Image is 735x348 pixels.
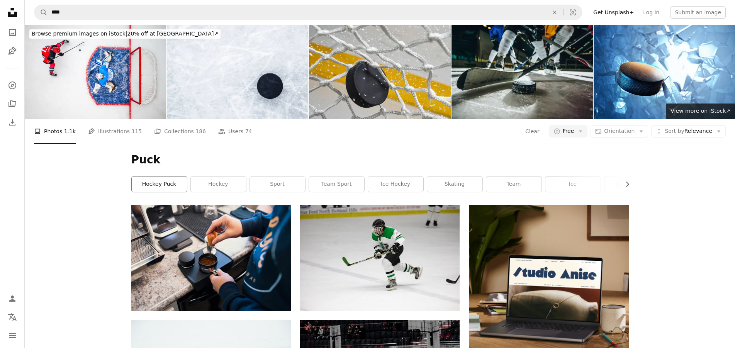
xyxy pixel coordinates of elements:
[638,6,664,19] a: Log in
[549,125,588,138] button: Free
[546,5,563,20] button: Clear
[5,43,20,59] a: Illustrations
[545,177,601,192] a: ice
[25,25,225,43] a: Browse premium images on iStock|20% off at [GEOGRAPHIC_DATA]↗
[167,25,308,119] img: Black old rubber puck on ice background. Closeup. Empty place for text. Top down view.
[665,127,712,135] span: Relevance
[250,177,305,192] a: sport
[131,205,291,311] img: a person preparing food in a small kitchen
[427,177,482,192] a: skating
[368,177,423,192] a: ice hockey
[525,125,540,138] button: Clear
[300,205,460,311] img: men playing ice hockey game
[591,125,648,138] button: Orientation
[452,25,593,119] img: Close up of ice hockey puck and stick during a match.
[594,25,735,119] img: Hockey puck in water with view of broken ice above
[32,31,218,37] span: 20% off at [GEOGRAPHIC_DATA] ↗
[132,177,187,192] a: hockey puck
[563,127,574,135] span: Free
[666,104,735,119] a: View more on iStock↗
[195,127,206,136] span: 186
[670,108,730,114] span: View more on iStock ↗
[245,127,252,136] span: 74
[300,254,460,261] a: men playing ice hockey game
[5,328,20,343] button: Menu
[5,25,20,40] a: Photos
[670,6,726,19] button: Submit an image
[5,78,20,93] a: Explore
[25,25,166,119] img: Overhead view of Ice Hockey Forward Attempting a Goal Against the Goalie
[34,5,48,20] button: Search Unsplash
[5,115,20,130] a: Download History
[309,25,450,119] img: Close-up of an Ice Hockey puck hitting the back of the net as snow flies, front view
[604,128,635,134] span: Orientation
[5,309,20,325] button: Language
[5,96,20,112] a: Collections
[5,5,20,22] a: Home — Unsplash
[218,119,252,144] a: Users 74
[309,177,364,192] a: team sport
[132,127,142,136] span: 115
[486,177,541,192] a: team
[154,119,206,144] a: Collections 186
[5,291,20,306] a: Log in / Sign up
[651,125,726,138] button: Sort byRelevance
[620,177,629,192] button: scroll list to the right
[131,254,291,261] a: a person preparing food in a small kitchen
[191,177,246,192] a: hockey
[32,31,127,37] span: Browse premium images on iStock |
[131,153,629,167] h1: Puck
[88,119,142,144] a: Illustrations 115
[34,5,582,20] form: Find visuals sitewide
[604,177,660,192] a: competition
[665,128,684,134] span: Sort by
[589,6,638,19] a: Get Unsplash+
[564,5,582,20] button: Visual search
